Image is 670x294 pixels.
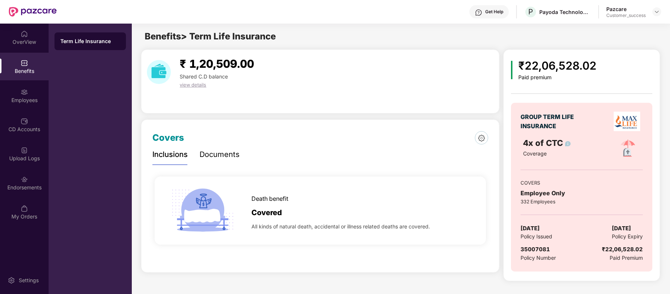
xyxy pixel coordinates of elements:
div: Get Help [485,9,503,15]
img: svg+xml;base64,PHN2ZyBpZD0iTXlfT3JkZXJzIiBkYXRhLW5hbWU9Ik15IE9yZGVycyIgeG1sbnM9Imh0dHA6Ly93d3cudz... [21,205,28,212]
span: Coverage [523,150,547,157]
span: Death benefit [251,194,288,203]
img: svg+xml;base64,PHN2ZyBpZD0iRHJvcGRvd24tMzJ4MzIiIHhtbG5zPSJodHRwOi8vd3d3LnczLm9yZy8yMDAwL3N2ZyIgd2... [654,9,660,15]
div: Settings [17,277,41,284]
span: 35007081 [521,246,550,253]
span: Policy Issued [521,232,552,241]
span: [DATE] [521,224,540,233]
img: svg+xml;base64,PHN2ZyBpZD0iQ0RfQWNjb3VudHMiIGRhdGEtbmFtZT0iQ0QgQWNjb3VudHMiIHhtbG5zPSJodHRwOi8vd3... [21,118,28,125]
div: GROUP TERM LIFE INSURANCE [521,112,585,131]
img: svg+xml;base64,PHN2ZyBpZD0iRW5kb3JzZW1lbnRzIiB4bWxucz0iaHR0cDovL3d3dy53My5vcmcvMjAwMC9zdmciIHdpZH... [21,176,28,183]
div: Documents [200,149,240,160]
img: svg+xml;base64,PHN2ZyBpZD0iQmVuZWZpdHMiIHhtbG5zPSJodHRwOi8vd3d3LnczLm9yZy8yMDAwL3N2ZyIgd2lkdGg9Ij... [21,59,28,67]
div: COVERS [521,179,643,186]
div: 332 Employees [521,198,643,205]
span: Covered [251,207,282,218]
img: info [565,141,571,147]
img: policyIcon [616,137,640,161]
img: download [147,60,171,84]
img: svg+xml;base64,PHN2ZyBpZD0iSG9tZSIgeG1sbnM9Imh0dHA6Ly93d3cudzMub3JnLzIwMDAvc3ZnIiB3aWR0aD0iMjAiIG... [21,30,28,38]
div: Paid premium [518,74,596,81]
div: Customer_success [606,13,646,18]
div: Inclusions [152,149,188,160]
img: svg+xml;base64,PHN2ZyBpZD0iSGVscC0zMngzMiIgeG1sbnM9Imh0dHA6Ly93d3cudzMub3JnLzIwMDAvc3ZnIiB3aWR0aD... [475,9,482,16]
span: All kinds of natural death, accidental or illness related deaths are covered. [251,223,430,231]
span: ₹ 1,20,509.00 [180,57,254,70]
img: icon [169,176,237,245]
img: insurerLogo [614,112,640,131]
img: New Pazcare Logo [9,7,57,17]
span: P [528,7,533,16]
span: [DATE] [612,224,631,233]
img: svg+xml;base64,PHN2ZyBpZD0iU2V0dGluZy0yMHgyMCIgeG1sbnM9Imh0dHA6Ly93d3cudzMub3JnLzIwMDAvc3ZnIiB3aW... [8,277,15,284]
img: 6dce827fd94a5890c5f76efcf9a6403c.png [478,135,485,141]
div: ₹22,06,528.02 [518,57,596,74]
div: Payoda Technologies [539,8,591,15]
span: Benefits > Term Life Insurance [145,31,276,42]
div: Covers [152,131,184,145]
span: Policy Expiry [612,232,643,241]
span: 4x of CTC [523,138,571,148]
div: Employee Only [521,189,643,198]
img: icon [511,61,513,79]
div: ₹22,06,528.02 [602,245,643,254]
img: svg+xml;base64,PHN2ZyBpZD0iRW1wbG95ZWVzIiB4bWxucz0iaHR0cDovL3d3dy53My5vcmcvMjAwMC9zdmciIHdpZHRoPS... [21,88,28,96]
span: Policy Number [521,255,556,261]
span: view details [180,82,206,88]
img: svg+xml;base64,PHN2ZyBpZD0iVXBsb2FkX0xvZ3MiIGRhdGEtbmFtZT0iVXBsb2FkIExvZ3MiIHhtbG5zPSJodHRwOi8vd3... [21,147,28,154]
span: Paid Premium [610,254,643,262]
span: Shared C.D balance [180,73,228,80]
div: Term Life Insurance [60,38,120,45]
div: Pazcare [606,6,646,13]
